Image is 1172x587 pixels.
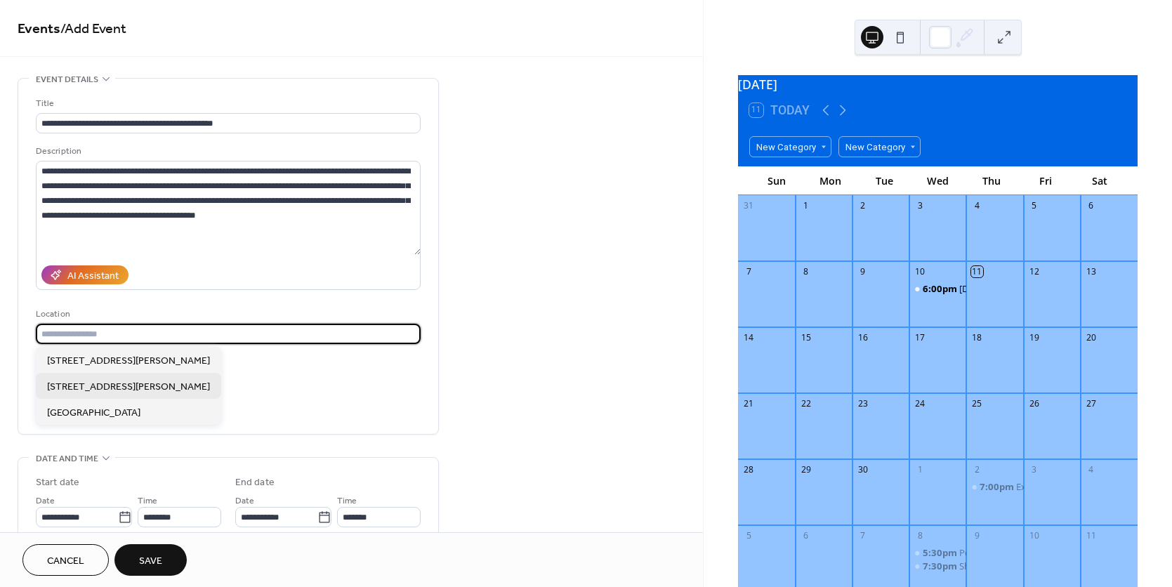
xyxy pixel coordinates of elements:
span: 7:00pm [980,480,1016,493]
div: 20 [1085,331,1097,343]
span: Event details [36,72,98,87]
div: Mon [803,166,857,195]
div: Thu [965,166,1019,195]
div: Shiawassee Dems Monthly Membership Meeting [909,560,966,572]
div: 1 [800,200,812,212]
div: 1 [914,463,926,475]
button: Cancel [22,544,109,576]
div: 4 [971,200,983,212]
div: 14 [743,331,755,343]
div: 12 [1028,266,1040,278]
span: [STREET_ADDRESS][PERSON_NAME] [47,380,210,395]
div: 8 [800,266,812,278]
div: 6 [800,529,812,541]
span: / Add Event [60,15,126,43]
span: Date [235,494,254,508]
div: Executive Team Meeting [966,480,1023,493]
div: 31 [743,200,755,212]
div: 21 [743,397,755,409]
div: 18 [971,331,983,343]
div: Start date [36,475,79,490]
div: Shiawassee Dems Monthly Membership Meeting [959,560,1164,572]
div: 2 [971,463,983,475]
div: 7 [743,266,755,278]
div: 6 [1085,200,1097,212]
div: 3 [1028,463,1040,475]
div: 24 [914,397,926,409]
div: 23 [857,397,869,409]
div: Wed [911,166,965,195]
div: 8 [914,529,926,541]
span: Time [337,494,357,508]
div: 16 [857,331,869,343]
div: 3 [914,200,926,212]
div: Description [36,144,418,159]
div: 13 [1085,266,1097,278]
div: Executive Team Meeting [1016,480,1118,493]
div: Title [36,96,418,111]
div: [DATE] [738,75,1138,93]
div: Location [36,307,418,322]
div: 4 [1085,463,1097,475]
div: ShiaDems Annual Picnic & Monthly Membership Meeting [909,282,966,295]
div: 7 [857,529,869,541]
div: 10 [1028,529,1040,541]
span: 5:30pm [923,546,959,559]
div: Tue [857,166,911,195]
div: Fri [1019,166,1073,195]
div: 19 [1028,331,1040,343]
div: 9 [971,529,983,541]
div: 11 [1085,529,1097,541]
div: 22 [800,397,812,409]
div: 5 [1028,200,1040,212]
div: End date [235,475,275,490]
div: Sat [1072,166,1126,195]
span: Save [139,554,162,569]
span: [STREET_ADDRESS][PERSON_NAME] [47,354,210,369]
div: 5 [743,529,755,541]
div: People and Rural Mid-Michigan Agriculture, Economic & Healthcare Access [909,546,966,559]
span: 7:30pm [923,560,959,572]
a: Events [18,15,60,43]
div: AI Assistant [67,269,119,284]
div: 25 [971,397,983,409]
div: 28 [743,463,755,475]
div: 27 [1085,397,1097,409]
span: Time [138,494,157,508]
span: [GEOGRAPHIC_DATA] [47,406,140,421]
span: Date and time [36,451,98,466]
div: 17 [914,331,926,343]
span: Cancel [47,554,84,569]
div: 29 [800,463,812,475]
div: 26 [1028,397,1040,409]
div: Sun [749,166,803,195]
button: Save [114,544,187,576]
span: Date [36,494,55,508]
div: 30 [857,463,869,475]
div: 10 [914,266,926,278]
span: 6:00pm [923,282,959,295]
div: 9 [857,266,869,278]
div: 15 [800,331,812,343]
div: 2 [857,200,869,212]
div: 11 [971,266,983,278]
button: AI Assistant [41,265,129,284]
